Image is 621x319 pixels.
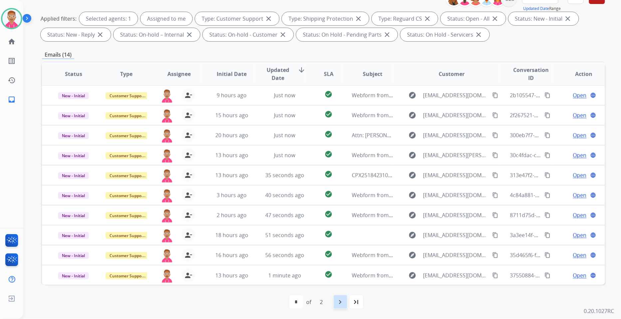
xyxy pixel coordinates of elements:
mat-icon: language [590,272,596,278]
span: Status [65,70,82,78]
p: 0.20.1027RC [584,307,614,315]
span: 313e47f2-9d3c-4503-8fe2-90f6914c901f [510,171,607,179]
img: agent-avatar [160,168,174,182]
span: New - Initial [58,152,89,159]
img: agent-avatar [160,208,174,222]
div: Assigned to me [140,12,192,25]
mat-icon: explore [408,151,416,159]
span: Open [573,91,587,99]
span: Customer Support [105,92,149,99]
mat-icon: inbox [8,96,16,104]
span: New - Initial [58,212,89,219]
span: [EMAIL_ADDRESS][DOMAIN_NAME] [423,91,488,99]
mat-icon: close [564,15,572,23]
span: New - Initial [58,192,89,199]
mat-icon: close [475,31,483,39]
span: 51 seconds ago [265,231,304,239]
span: 16 hours ago [215,251,248,259]
mat-icon: arrow_downward [298,66,306,74]
mat-icon: check_circle [324,150,332,158]
span: 13 hours ago [215,152,248,159]
mat-icon: close [265,15,273,23]
span: 18 hours ago [215,231,248,239]
mat-icon: person_remove [184,171,192,179]
span: Webform from [EMAIL_ADDRESS][DOMAIN_NAME] on [DATE] [352,211,503,219]
img: agent-avatar [160,248,174,262]
mat-icon: check_circle [324,90,332,98]
mat-icon: language [590,232,596,238]
mat-icon: list_alt [8,57,16,65]
mat-icon: content_copy [492,232,498,238]
mat-icon: content_copy [545,212,551,218]
span: Webform from [EMAIL_ADDRESS][DOMAIN_NAME] on [DATE] [352,272,503,279]
span: Customer [439,70,465,78]
span: New - Initial [58,92,89,99]
mat-icon: language [590,112,596,118]
mat-icon: close [279,31,287,39]
mat-icon: close [185,31,193,39]
span: Customer Support [105,172,149,179]
mat-icon: language [590,132,596,138]
span: [EMAIL_ADDRESS][DOMAIN_NAME] [423,191,488,199]
span: [EMAIL_ADDRESS][DOMAIN_NAME] [423,251,488,259]
div: Type: Customer Support [195,12,279,25]
mat-icon: check_circle [324,110,332,118]
mat-icon: explore [408,251,416,259]
mat-icon: content_copy [545,232,551,238]
mat-icon: content_copy [492,152,498,158]
span: Just now [274,152,295,159]
p: Applied filters: [41,15,77,23]
span: 15 hours ago [215,112,248,119]
span: Customer Support [105,152,149,159]
span: Customer Support [105,212,149,219]
mat-icon: content_copy [492,192,498,198]
div: Status: On Hold - Servicers [400,28,490,41]
span: 20 hours ago [215,132,248,139]
mat-icon: last_page [352,298,360,306]
span: Customer Support [105,192,149,199]
mat-icon: explore [408,91,416,99]
mat-icon: close [96,31,104,39]
span: Conversation ID [510,66,552,82]
mat-icon: navigate_next [336,298,344,306]
span: Open [573,251,587,259]
mat-icon: home [8,38,16,46]
mat-icon: person_remove [184,251,192,259]
span: 9 hours ago [217,92,247,99]
span: Just now [274,132,295,139]
mat-icon: close [491,15,499,23]
span: Webform from [EMAIL_ADDRESS][DOMAIN_NAME] on [DATE] [352,251,503,259]
span: 2 hours ago [217,211,247,219]
span: Open [573,131,587,139]
mat-icon: person_remove [184,211,192,219]
span: [EMAIL_ADDRESS][DOMAIN_NAME] [423,231,488,239]
span: 40 seconds ago [265,191,304,199]
div: Status: On Hold - Pending Parts [296,28,398,41]
div: Status: New - Reply [41,28,111,41]
span: Customer Support [105,252,149,259]
span: [EMAIL_ADDRESS][DOMAIN_NAME] [423,131,488,139]
img: agent-avatar [160,89,174,103]
span: New - Initial [58,232,89,239]
span: Open [573,171,587,179]
img: agent-avatar [160,269,174,283]
mat-icon: explore [408,231,416,239]
mat-icon: content_copy [492,112,498,118]
mat-icon: content_copy [545,192,551,198]
mat-icon: content_copy [492,172,498,178]
mat-icon: language [590,192,596,198]
mat-icon: language [590,92,596,98]
button: Updated Date [523,6,549,11]
span: 4c84a881-0ba2-4f1b-814a-f45ad54d8ced [510,191,611,199]
mat-icon: check_circle [324,190,332,198]
span: 2b105547-ea0e-4de2-800e-95c668bc0b84 [510,92,613,99]
img: agent-avatar [160,188,174,202]
mat-icon: explore [408,171,416,179]
span: Customer Support [105,232,149,239]
mat-icon: history [8,76,16,84]
span: Open [573,191,587,199]
span: Open [573,271,587,279]
span: 47 seconds ago [265,211,304,219]
span: New - Initial [58,132,89,139]
img: agent-avatar [160,129,174,143]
